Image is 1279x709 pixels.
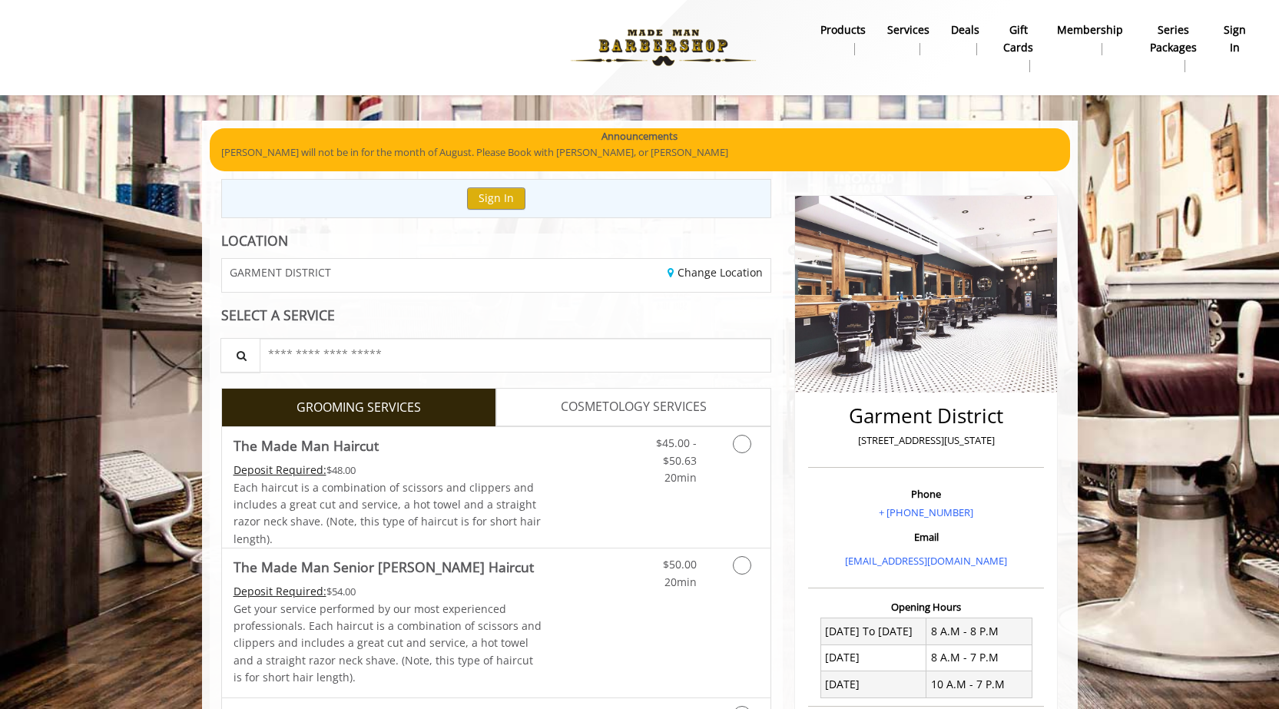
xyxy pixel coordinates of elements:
[926,671,1032,697] td: 10 A.M - 7 P.M
[820,644,926,671] td: [DATE]
[808,601,1044,612] h3: Opening Hours
[820,618,926,644] td: [DATE] To [DATE]
[990,19,1046,76] a: Gift cardsgift cards
[1213,19,1257,59] a: sign insign in
[230,267,331,278] span: GARMENT DISTRICT
[663,557,697,572] span: $50.00
[234,584,326,598] span: This service needs some Advance to be paid before we block your appointment
[812,532,1040,542] h3: Email
[876,19,940,59] a: ServicesServices
[656,436,697,467] span: $45.00 - $50.63
[810,19,876,59] a: Productsproducts
[926,644,1032,671] td: 8 A.M - 7 P.M
[234,480,541,546] span: Each haircut is a combination of scissors and clippers and includes a great cut and service, a ho...
[1057,22,1123,38] b: Membership
[820,671,926,697] td: [DATE]
[234,583,542,600] div: $54.00
[926,618,1032,644] td: 8 A.M - 8 P.M
[234,435,379,456] b: The Made Man Haircut
[1001,22,1035,56] b: gift cards
[812,405,1040,427] h2: Garment District
[221,308,772,323] div: SELECT A SERVICE
[234,601,542,687] p: Get your service performed by our most experienced professionals. Each haircut is a combination o...
[297,398,421,418] span: GROOMING SERVICES
[940,19,990,59] a: DealsDeals
[601,128,678,144] b: Announcements
[664,470,697,485] span: 20min
[812,489,1040,499] h3: Phone
[820,22,866,38] b: products
[234,556,534,578] b: The Made Man Senior [PERSON_NAME] Haircut
[467,187,525,210] button: Sign In
[1145,22,1202,56] b: Series packages
[1046,19,1134,59] a: MembershipMembership
[951,22,979,38] b: Deals
[234,462,326,477] span: This service needs some Advance to be paid before we block your appointment
[812,432,1040,449] p: [STREET_ADDRESS][US_STATE]
[234,462,542,479] div: $48.00
[221,231,288,250] b: LOCATION
[221,144,1059,161] p: [PERSON_NAME] will not be in for the month of August. Please Book with [PERSON_NAME], or [PERSON_...
[879,505,973,519] a: + [PHONE_NUMBER]
[561,397,707,417] span: COSMETOLOGY SERVICES
[1134,19,1213,76] a: Series packagesSeries packages
[558,5,769,90] img: Made Man Barbershop logo
[845,554,1007,568] a: [EMAIL_ADDRESS][DOMAIN_NAME]
[887,22,929,38] b: Services
[664,575,697,589] span: 20min
[668,265,763,280] a: Change Location
[220,338,260,373] button: Service Search
[1224,22,1246,56] b: sign in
